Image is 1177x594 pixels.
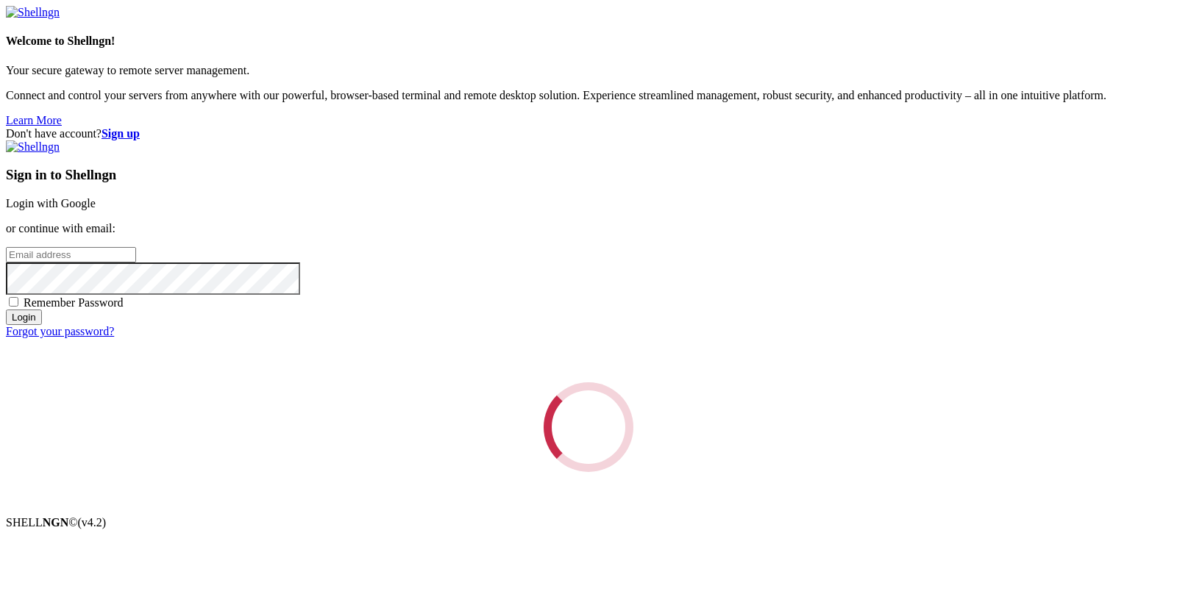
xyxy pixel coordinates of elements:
[525,364,652,490] div: Loading...
[6,222,1171,235] p: or continue with email:
[6,197,96,210] a: Login with Google
[6,64,1171,77] p: Your secure gateway to remote server management.
[78,516,107,529] span: 4.2.0
[6,516,106,529] span: SHELL ©
[6,325,114,337] a: Forgot your password?
[6,167,1171,183] h3: Sign in to Shellngn
[6,247,136,262] input: Email address
[6,309,42,325] input: Login
[6,35,1171,48] h4: Welcome to Shellngn!
[6,89,1171,102] p: Connect and control your servers from anywhere with our powerful, browser-based terminal and remo...
[6,114,62,126] a: Learn More
[6,6,60,19] img: Shellngn
[102,127,140,140] a: Sign up
[6,140,60,154] img: Shellngn
[43,516,69,529] b: NGN
[9,297,18,307] input: Remember Password
[6,127,1171,140] div: Don't have account?
[24,296,124,309] span: Remember Password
